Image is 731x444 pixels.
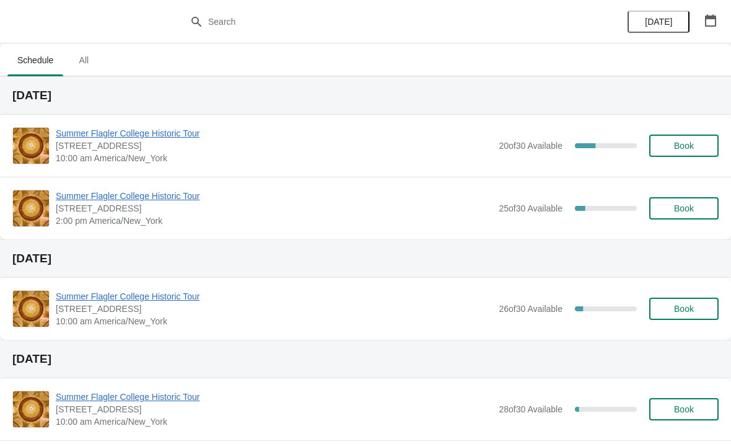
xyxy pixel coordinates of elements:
span: Summer Flagler College Historic Tour [56,127,492,140]
span: 10:00 am America/New_York [56,315,492,327]
span: [STREET_ADDRESS] [56,202,492,215]
button: [DATE] [628,11,689,33]
span: 26 of 30 Available [499,304,562,314]
button: Book [649,298,719,320]
button: Book [649,135,719,157]
span: Book [674,141,694,151]
input: Search [208,11,548,33]
span: [STREET_ADDRESS] [56,303,492,315]
span: 20 of 30 Available [499,141,562,151]
span: 2:00 pm America/New_York [56,215,492,227]
span: 28 of 30 Available [499,404,562,414]
span: Book [674,404,694,414]
span: 10:00 am America/New_York [56,152,492,164]
span: Book [674,203,694,213]
img: Summer Flagler College Historic Tour | 74 King Street, St. Augustine, FL, USA | 2:00 pm America/N... [13,190,49,226]
span: Book [674,304,694,314]
span: Summer Flagler College Historic Tour [56,190,492,202]
span: Schedule [7,49,63,71]
img: Summer Flagler College Historic Tour | 74 King Street, St. Augustine, FL, USA | 10:00 am America/... [13,291,49,327]
span: All [68,49,99,71]
span: [STREET_ADDRESS] [56,140,492,152]
img: Summer Flagler College Historic Tour | 74 King Street, St. Augustine, FL, USA | 10:00 am America/... [13,128,49,164]
span: 10:00 am America/New_York [56,415,492,428]
span: Summer Flagler College Historic Tour [56,391,492,403]
h2: [DATE] [12,353,719,365]
h2: [DATE] [12,252,719,265]
button: Book [649,398,719,420]
img: Summer Flagler College Historic Tour | 74 King Street, St. Augustine, FL, USA | 10:00 am America/... [13,391,49,427]
h2: [DATE] [12,89,719,102]
span: [DATE] [645,17,672,27]
button: Book [649,197,719,220]
span: Summer Flagler College Historic Tour [56,290,492,303]
span: [STREET_ADDRESS] [56,403,492,415]
span: 25 of 30 Available [499,203,562,213]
